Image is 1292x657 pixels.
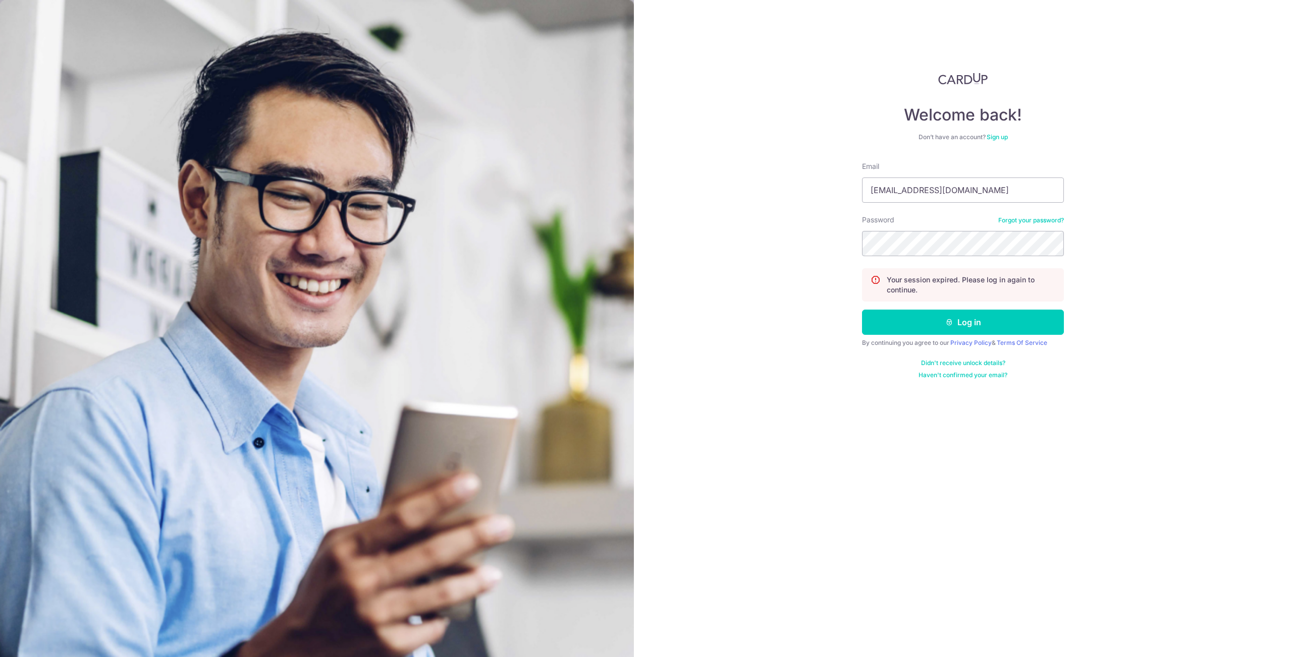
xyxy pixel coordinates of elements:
label: Email [862,161,879,171]
a: Haven't confirmed your email? [919,371,1007,379]
div: Don’t have an account? [862,133,1064,141]
a: Sign up [987,133,1008,141]
a: Privacy Policy [950,339,992,346]
p: Your session expired. Please log in again to continue. [887,275,1055,295]
a: Terms Of Service [997,339,1047,346]
a: Didn't receive unlock details? [921,359,1005,367]
h4: Welcome back! [862,105,1064,125]
button: Log in [862,310,1064,335]
input: Enter your Email [862,177,1064,203]
label: Password [862,215,894,225]
div: By continuing you agree to our & [862,339,1064,347]
a: Forgot your password? [998,216,1064,224]
img: CardUp Logo [938,73,988,85]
